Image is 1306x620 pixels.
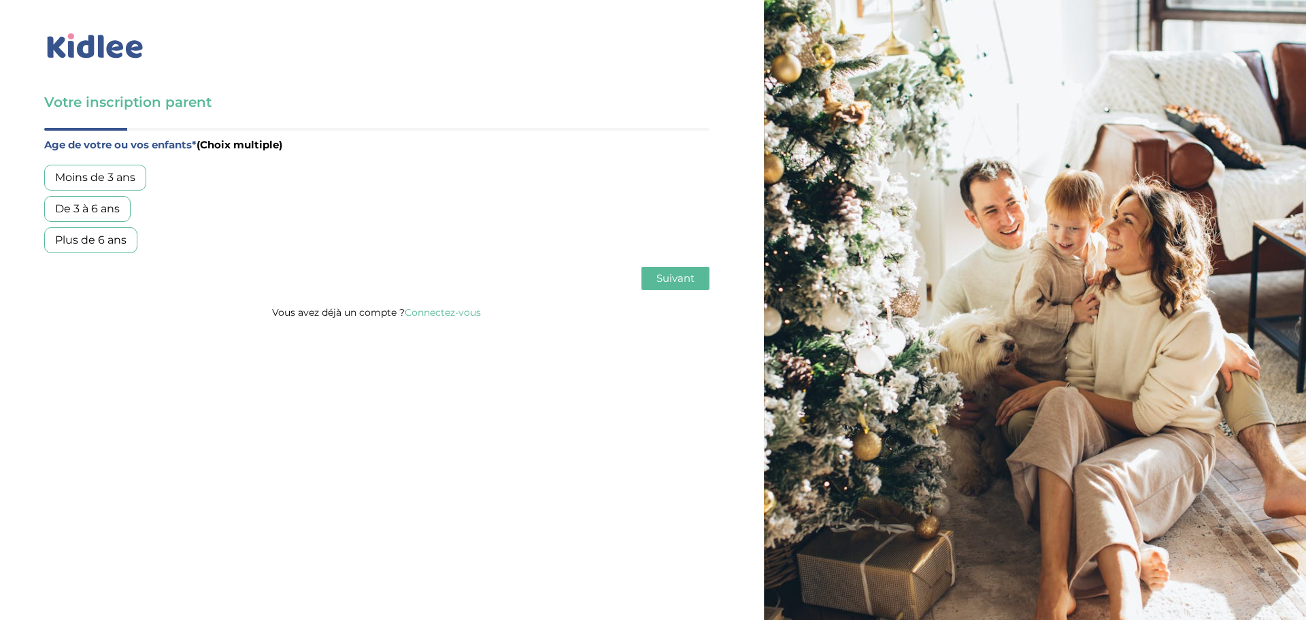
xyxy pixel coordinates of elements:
[405,306,481,319] a: Connectez-vous
[44,31,146,62] img: logo_kidlee_bleu
[44,267,108,290] button: Précédent
[197,138,282,151] span: (Choix multiple)
[44,304,709,321] p: Vous avez déjà un compte ?
[44,165,146,191] div: Moins de 3 ans
[44,196,131,222] div: De 3 à 6 ans
[44,93,709,112] h3: Votre inscription parent
[656,272,694,284] span: Suivant
[44,136,709,154] label: Age de votre ou vos enfants*
[44,227,137,253] div: Plus de 6 ans
[641,267,709,290] button: Suivant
